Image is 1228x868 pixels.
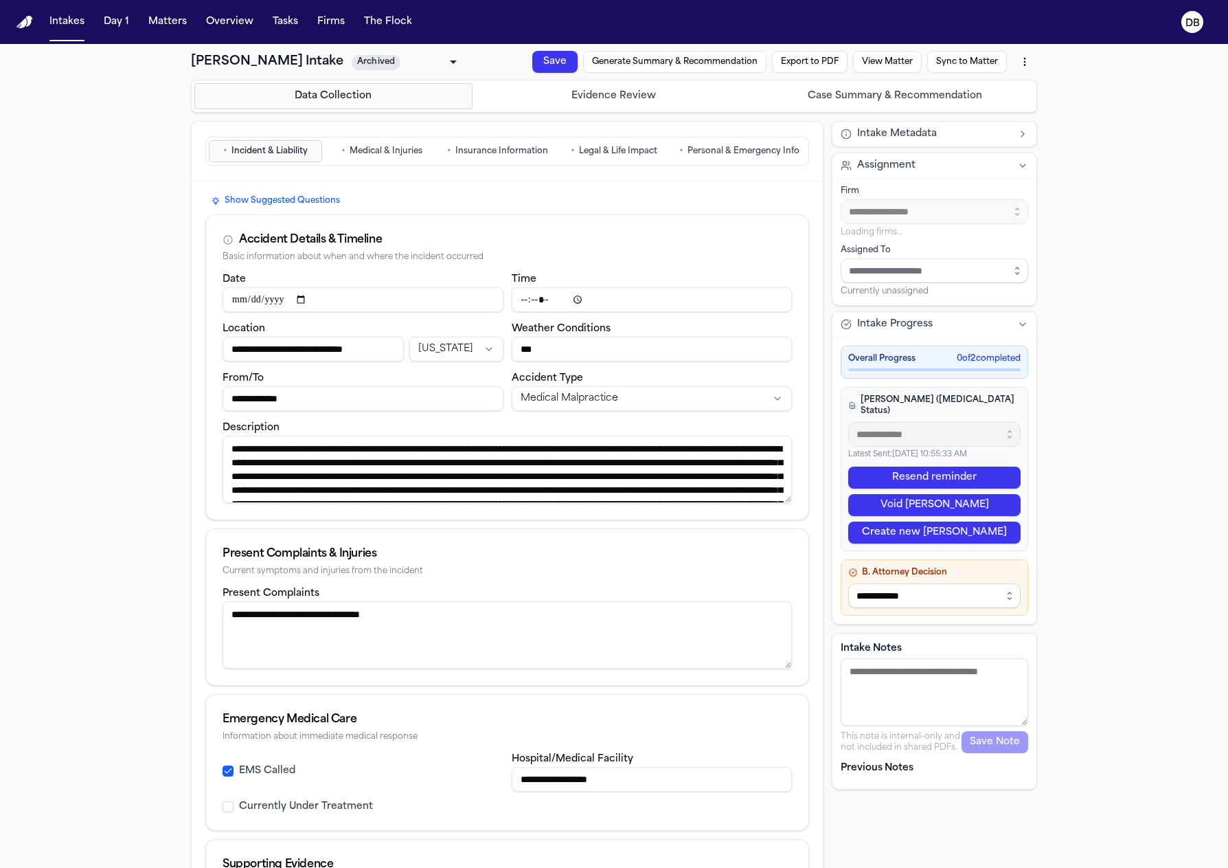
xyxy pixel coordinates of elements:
[341,144,345,158] span: •
[223,274,246,285] label: Date
[223,386,503,411] input: From/To destination
[841,642,1028,656] label: Intake Notes
[223,711,792,728] div: Emergency Medical Care
[223,287,503,312] input: Incident date
[231,146,308,157] span: Incident & Liability
[512,754,633,764] label: Hospital/Medical Facility
[512,767,793,792] input: Hospital or medical facility
[841,227,1028,238] p: Loading firms...
[848,567,1021,578] h4: B. Attorney Decision
[223,436,792,503] textarea: Incident description
[201,10,259,34] button: Overview
[223,252,792,263] div: Basic information about when and where the incident occurred
[533,26,583,61] button: Save
[209,140,322,162] button: Go to Incident & Liability
[848,394,1021,416] h4: [PERSON_NAME] ([MEDICAL_DATA] Status)
[841,258,1028,283] input: Assign to staff member
[557,140,670,162] button: Go to Legal & Life Impact
[512,337,793,361] input: Weather conditions
[841,731,962,753] p: This note is internal-only and not included in shared PDFs.
[832,312,1036,337] button: Intake Progress
[848,494,1021,516] button: Void [PERSON_NAME]
[475,83,753,109] button: Go to Evidence Review step
[512,274,536,285] label: Time
[848,449,1021,461] p: Latest Sent: [DATE] 10:55:33 AM
[841,761,1028,775] p: Previous Notes
[579,146,657,157] span: Legal & Life Impact
[581,42,762,120] button: Generate Summary & Recommendation
[194,83,473,109] button: Go to Data Collection step
[755,83,1034,109] button: Go to Case Summary & Recommendation step
[848,353,916,364] span: Overall Progress
[239,232,382,248] div: Accident Details & Timeline
[455,146,548,157] span: Insurance Information
[841,199,1028,224] input: Select firm
[512,373,583,383] label: Accident Type
[143,10,192,34] button: Matters
[223,732,792,742] div: Information about immediate medical response
[98,10,135,34] button: Day 1
[359,10,418,34] button: The Flock
[441,140,554,162] button: Go to Insurance Information
[857,127,937,141] span: Intake Metadata
[194,83,1034,109] nav: Intake steps
[239,764,295,778] label: EMS Called
[957,353,1021,364] span: 0 of 2 completed
[223,588,319,599] label: Present Complaints
[841,658,1028,726] textarea: Intake notes
[673,140,806,162] button: Go to Personal & Emergency Info
[679,144,683,158] span: •
[857,159,916,173] span: Assignment
[223,337,404,361] input: Incident location
[223,601,792,669] textarea: Present complaints
[841,245,1028,256] div: Assigned To
[223,144,227,158] span: •
[223,324,265,334] label: Location
[312,10,350,34] button: Firms
[223,566,792,577] div: Current symptoms and injuries from the incident
[848,522,1021,544] button: Create new [PERSON_NAME]
[841,186,1028,197] div: Firm
[857,318,933,331] span: Intake Progress
[205,192,345,209] button: Show Suggested Questions
[16,16,33,29] img: Finch Logo
[223,423,280,433] label: Description
[223,546,792,562] div: Present Complaints & Injuries
[447,144,451,158] span: •
[571,144,575,158] span: •
[512,324,611,334] label: Weather Conditions
[350,146,422,157] span: Medical & Injuries
[325,140,438,162] button: Go to Medical & Injuries
[512,287,793,312] input: Incident time
[848,467,1021,489] button: Resend reminder
[44,10,90,34] button: Intakes
[239,800,373,814] label: Currently Under Treatment
[832,122,1036,146] button: Intake Metadata
[832,153,1036,178] button: Assignment
[409,337,503,361] button: Incident state
[841,286,929,297] span: Currently unassigned
[687,146,799,157] span: Personal & Emergency Info
[223,373,264,383] label: From/To
[267,10,304,34] button: Tasks
[16,16,33,29] a: Home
